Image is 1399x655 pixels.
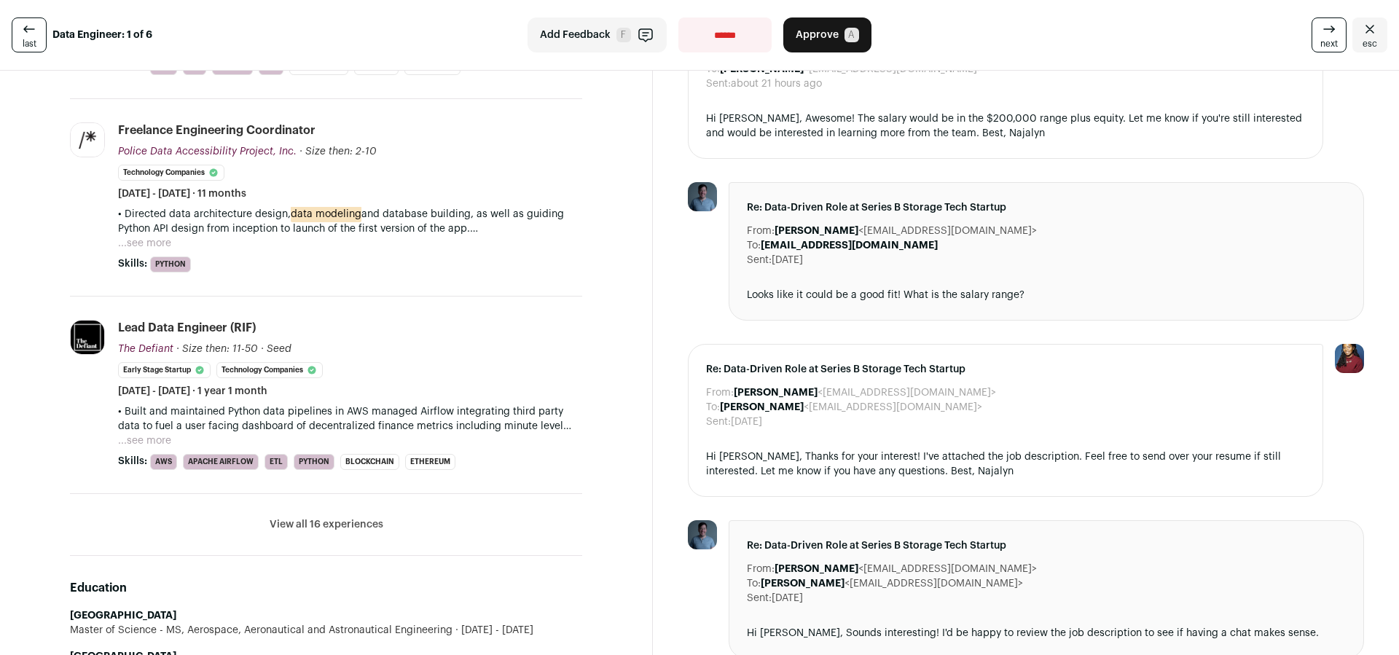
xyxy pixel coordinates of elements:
[761,576,1023,591] dd: <[EMAIL_ADDRESS][DOMAIN_NAME]>
[796,28,839,42] span: Approve
[706,111,1305,141] div: Hi [PERSON_NAME], Awesome! The salary would be in the $200,000 range plus equity. Let me know if ...
[118,454,147,468] span: Skills:
[118,434,171,448] button: ...see more
[71,321,104,354] img: ba5496f4861f4ba3f9be71ea520a5798d45c7e617cb8ae9c8475d8c33299b7a9.jpg
[747,238,761,253] dt: To:
[118,256,147,271] span: Skills:
[772,591,803,605] dd: [DATE]
[775,564,858,574] b: [PERSON_NAME]
[183,454,259,470] li: Apache Airflow
[118,146,297,157] span: Police Data Accessibility Project, Inc.
[150,256,191,272] li: Python
[747,562,775,576] dt: From:
[52,28,152,42] strong: Data Engineer: 1 of 6
[731,77,822,91] dd: about 21 hours ago
[616,28,631,42] span: F
[150,454,177,470] li: AWS
[734,388,818,398] b: [PERSON_NAME]
[261,342,264,356] span: ·
[688,182,717,211] img: 7bc19ed984a2a8c66017fb3b9d66ef7aa227404ea73c268e0cb67f93817306c9.jpg
[706,77,731,91] dt: Sent:
[706,400,720,415] dt: To:
[118,236,171,251] button: ...see more
[70,579,582,597] h2: Education
[71,123,104,157] img: 901bad62f63b74019f9d71d2139976f4a77a8a48c8367fa36f1fc71f37ca9569
[747,626,1346,640] div: Hi [PERSON_NAME], Sounds interesting! I'd be happy to review the job description to see if having...
[1352,17,1387,52] a: Close
[118,344,173,354] span: The Defiant
[734,385,996,400] dd: <[EMAIL_ADDRESS][DOMAIN_NAME]>
[1363,38,1377,50] span: esc
[118,404,582,434] p: • Built and maintained Python data pipelines in AWS managed Airflow integrating third party data ...
[12,17,47,52] a: last
[747,576,761,591] dt: To:
[706,415,731,429] dt: Sent:
[264,454,288,470] li: ETL
[761,578,845,589] b: [PERSON_NAME]
[747,288,1346,302] div: Looks like it could be a good fit! What is the salary range?
[118,384,267,399] span: [DATE] - [DATE] · 1 year 1 month
[706,362,1305,377] span: Re: Data-Driven Role at Series B Storage Tech Startup
[216,362,323,378] li: Technology Companies
[118,122,316,138] div: Freelance Engineering Coordinator
[528,17,667,52] button: Add Feedback F
[118,165,224,181] li: Technology Companies
[688,520,717,549] img: 7bc19ed984a2a8c66017fb3b9d66ef7aa227404ea73c268e0cb67f93817306c9.jpg
[1335,344,1364,373] img: 10010497-medium_jpg
[747,253,772,267] dt: Sent:
[176,344,258,354] span: · Size then: 11-50
[340,454,399,470] li: Blockchain
[761,240,938,251] b: [EMAIL_ADDRESS][DOMAIN_NAME]
[23,38,36,50] span: last
[452,623,533,638] span: [DATE] - [DATE]
[720,400,982,415] dd: <[EMAIL_ADDRESS][DOMAIN_NAME]>
[267,344,291,354] span: Seed
[775,562,1037,576] dd: <[EMAIL_ADDRESS][DOMAIN_NAME]>
[747,538,1346,553] span: Re: Data-Driven Role at Series B Storage Tech Startup
[720,402,804,412] b: [PERSON_NAME]
[540,28,611,42] span: Add Feedback
[772,253,803,267] dd: [DATE]
[118,320,256,336] div: Lead Data Engineer (RIF)
[747,591,772,605] dt: Sent:
[706,450,1305,479] div: Hi [PERSON_NAME], Thanks for your interest! I've attached the job description. Feel free to send ...
[270,517,383,532] button: View all 16 experiences
[405,454,455,470] li: Ethereum
[294,454,334,470] li: Python
[291,206,361,222] mark: data modeling
[299,146,377,157] span: · Size then: 2-10
[731,415,762,429] dd: [DATE]
[775,224,1037,238] dd: <[EMAIL_ADDRESS][DOMAIN_NAME]>
[775,226,858,236] b: [PERSON_NAME]
[70,611,176,621] strong: [GEOGRAPHIC_DATA]
[118,187,246,201] span: [DATE] - [DATE] · 11 months
[118,362,211,378] li: Early Stage Startup
[70,623,582,638] div: Master of Science - MS, Aerospace, Aeronautical and Astronautical Engineering
[1312,17,1347,52] a: next
[1320,38,1338,50] span: next
[845,28,859,42] span: A
[783,17,871,52] button: Approve A
[706,385,734,400] dt: From:
[747,224,775,238] dt: From:
[747,200,1346,215] span: Re: Data-Driven Role at Series B Storage Tech Startup
[118,207,582,236] p: • Directed data architecture design, and database building, as well as guiding Python API design ...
